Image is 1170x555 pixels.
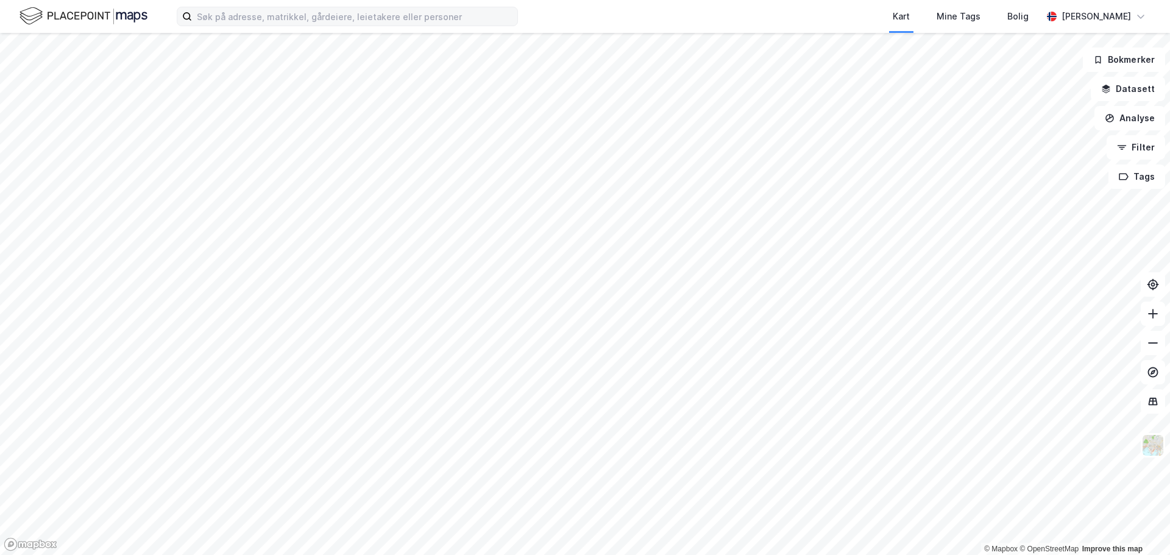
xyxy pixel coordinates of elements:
input: Søk på adresse, matrikkel, gårdeiere, leietakere eller personer [192,7,517,26]
div: Kontrollprogram for chat [1109,497,1170,555]
iframe: Chat Widget [1109,497,1170,555]
div: Bolig [1007,9,1029,24]
div: Kart [893,9,910,24]
div: Mine Tags [937,9,980,24]
img: logo.f888ab2527a4732fd821a326f86c7f29.svg [19,5,147,27]
div: [PERSON_NAME] [1062,9,1131,24]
